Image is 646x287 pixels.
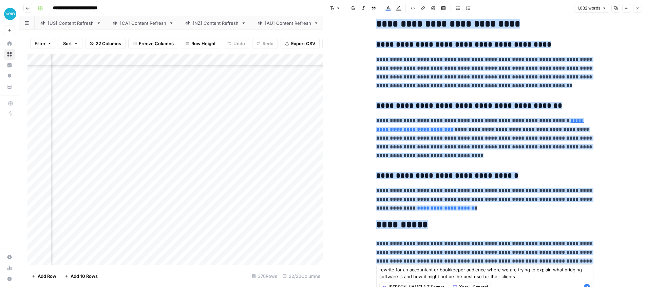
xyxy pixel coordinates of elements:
[577,5,600,11] span: 1,032 words
[249,271,280,282] div: 376 Rows
[252,38,278,49] button: Redo
[4,49,15,60] a: Browse
[4,38,15,49] a: Home
[265,20,311,26] div: [AU] Content Refresh
[107,16,179,30] a: [CA] Content Refresh
[4,82,15,92] a: Your Data
[4,8,16,20] img: XeroOps Logo
[4,252,15,263] a: Settings
[223,38,249,49] button: Undo
[48,20,94,26] div: [US] Content Refresh
[60,271,102,282] button: Add 10 Rows
[4,60,15,71] a: Insights
[30,38,56,49] button: Filter
[179,16,252,30] a: [NZ] Content Refresh
[291,40,315,47] span: Export CSV
[280,271,323,282] div: 22/22 Columns
[4,5,15,22] button: Workspace: XeroOps
[4,273,15,284] button: Help + Support
[281,38,320,49] button: Export CSV
[96,40,121,47] span: 22 Columns
[191,40,216,47] span: Row Height
[252,16,324,30] a: [AU] Content Refresh
[181,38,220,49] button: Row Height
[120,20,166,26] div: [CA] Content Refresh
[193,20,239,26] div: [NZ] Content Refresh
[59,38,82,49] button: Sort
[38,273,56,280] span: Add Row
[4,263,15,273] a: Usage
[233,40,245,47] span: Undo
[139,40,174,47] span: Freeze Columns
[35,40,45,47] span: Filter
[63,40,72,47] span: Sort
[85,38,126,49] button: 22 Columns
[27,271,60,282] button: Add Row
[4,71,15,82] a: Opportunities
[128,38,178,49] button: Freeze Columns
[71,273,98,280] span: Add 10 Rows
[379,266,590,280] textarea: rewrite for an accountant or bookkeeper audience where we are trying to explain what bridging sof...
[263,40,273,47] span: Redo
[35,16,107,30] a: [US] Content Refresh
[574,4,609,13] button: 1,032 words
